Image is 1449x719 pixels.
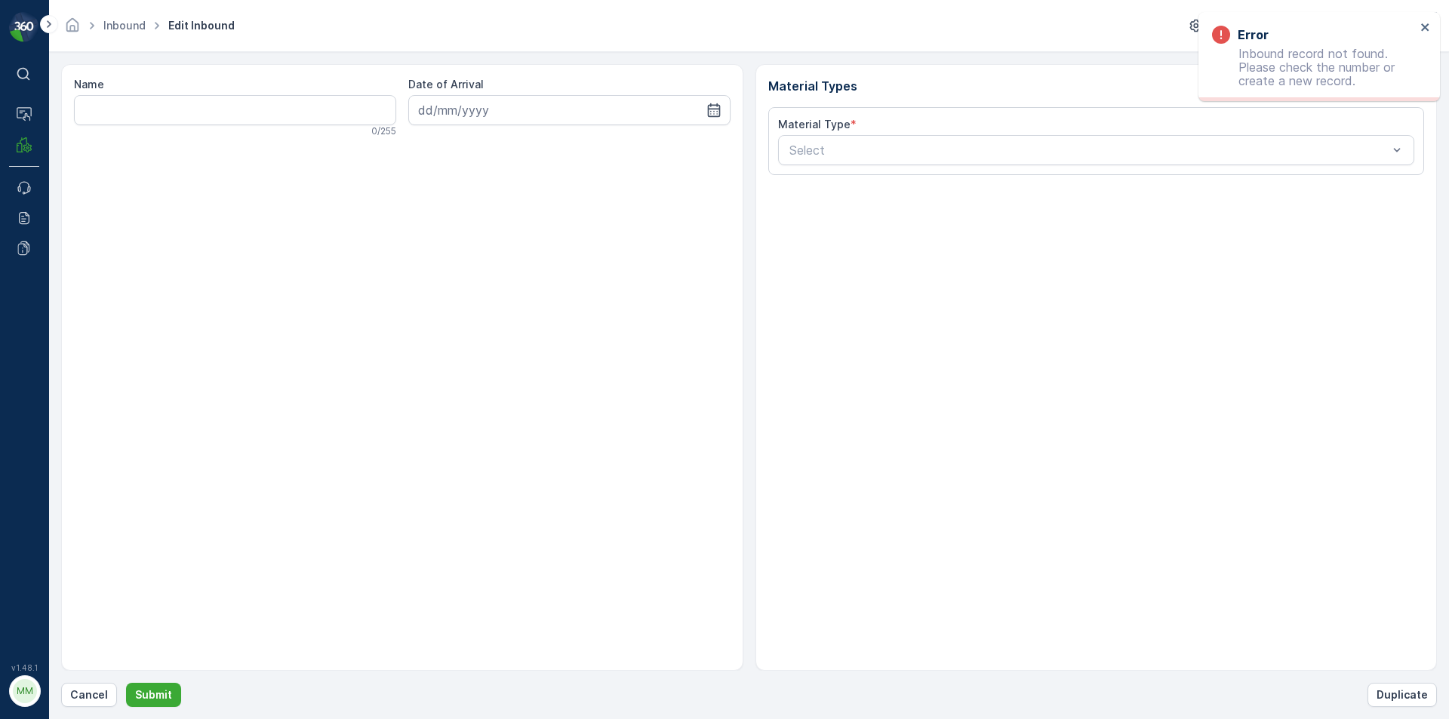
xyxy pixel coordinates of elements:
button: Submit [126,683,181,707]
input: dd/mm/yyyy [408,95,731,125]
p: Duplicate [1377,687,1428,702]
button: close [1420,21,1431,35]
p: Cancel [70,687,108,702]
img: logo [9,12,39,42]
h3: Error [1238,26,1269,44]
button: Duplicate [1367,683,1437,707]
p: Material Types [768,77,1425,95]
label: Date of Arrival [408,78,484,91]
a: Inbound [103,19,146,32]
span: v 1.48.1 [9,663,39,672]
p: Inbound record not found. Please check the number or create a new record. [1212,47,1416,88]
button: MM [9,675,39,707]
label: Material Type [778,118,851,131]
button: Cancel [61,683,117,707]
label: Name [74,78,104,91]
span: Edit Inbound [165,18,238,33]
p: Select [789,141,1389,159]
a: Homepage [64,23,81,35]
p: 0 / 255 [371,125,396,137]
p: Submit [135,687,172,702]
div: MM [13,679,37,703]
